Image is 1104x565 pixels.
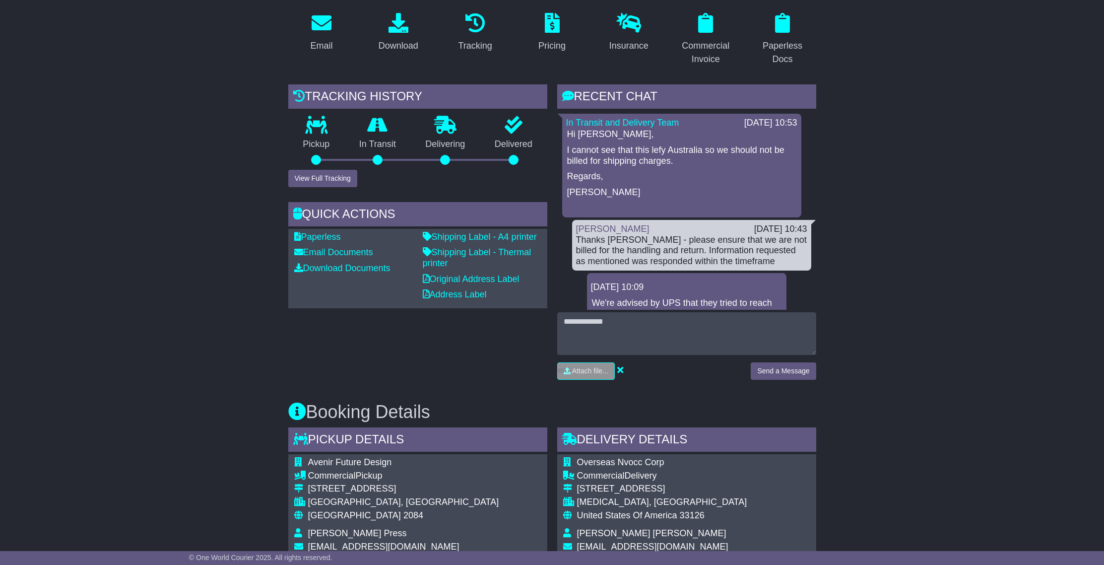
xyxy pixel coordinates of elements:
[411,139,480,150] p: Delivering
[308,457,392,467] span: Avenir Future Design
[672,9,739,70] a: Commercial Invoice
[308,497,499,508] div: [GEOGRAPHIC_DATA], [GEOGRAPHIC_DATA]
[403,510,423,520] span: 2084
[532,9,572,56] a: Pricing
[308,471,356,481] span: Commercial
[577,510,677,520] span: United States Of America
[308,484,499,494] div: [STREET_ADDRESS]
[567,171,796,182] p: Regards,
[680,510,705,520] span: 33126
[751,362,816,380] button: Send a Message
[609,39,649,53] div: Insurance
[577,542,728,552] span: [EMAIL_ADDRESS][DOMAIN_NAME]
[294,263,390,273] a: Download Documents
[423,274,520,284] a: Original Address Label
[591,282,782,293] div: [DATE] 10:09
[308,528,407,538] span: [PERSON_NAME] Press
[288,170,357,187] button: View Full Tracking
[566,118,679,128] a: In Transit and Delivery Team
[749,9,816,70] a: Paperless Docs
[577,471,625,481] span: Commercial
[577,457,664,467] span: Overseas Nvocc Corp
[567,145,796,166] p: I cannot see that this lefy Australia so we should not be billed for shipping charges.
[756,39,810,66] div: Paperless Docs
[592,298,781,341] p: We're advised by UPS that they tried to reach out to the shipper after parcels were collected on ...
[557,427,816,454] div: Delivery Details
[577,528,726,538] span: [PERSON_NAME] [PERSON_NAME]
[423,247,531,268] a: Shipping Label - Thermal printer
[288,427,547,454] div: Pickup Details
[679,39,733,66] div: Commercial Invoice
[744,118,797,129] div: [DATE] 10:53
[452,9,498,56] a: Tracking
[538,39,566,53] div: Pricing
[308,542,459,552] span: [EMAIL_ADDRESS][DOMAIN_NAME]
[304,9,339,56] a: Email
[288,402,816,422] h3: Booking Details
[344,139,411,150] p: In Transit
[577,497,747,508] div: [MEDICAL_DATA], [GEOGRAPHIC_DATA]
[567,129,796,140] p: Hi [PERSON_NAME],
[576,235,807,267] div: Thanks [PERSON_NAME] - please ensure that we are not billed for the handling and return. Informat...
[310,39,332,53] div: Email
[308,510,401,520] span: [GEOGRAPHIC_DATA]
[294,247,373,257] a: Email Documents
[423,232,537,242] a: Shipping Label - A4 printer
[308,471,499,482] div: Pickup
[288,84,547,111] div: Tracking history
[288,139,345,150] p: Pickup
[557,84,816,111] div: RECENT CHAT
[379,39,418,53] div: Download
[577,471,747,482] div: Delivery
[754,224,807,235] div: [DATE] 10:43
[288,202,547,229] div: Quick Actions
[567,187,796,198] p: [PERSON_NAME]
[294,232,341,242] a: Paperless
[423,289,487,299] a: Address Label
[372,9,425,56] a: Download
[480,139,547,150] p: Delivered
[458,39,492,53] div: Tracking
[603,9,655,56] a: Insurance
[576,224,649,234] a: [PERSON_NAME]
[189,554,332,562] span: © One World Courier 2025. All rights reserved.
[577,484,747,494] div: [STREET_ADDRESS]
